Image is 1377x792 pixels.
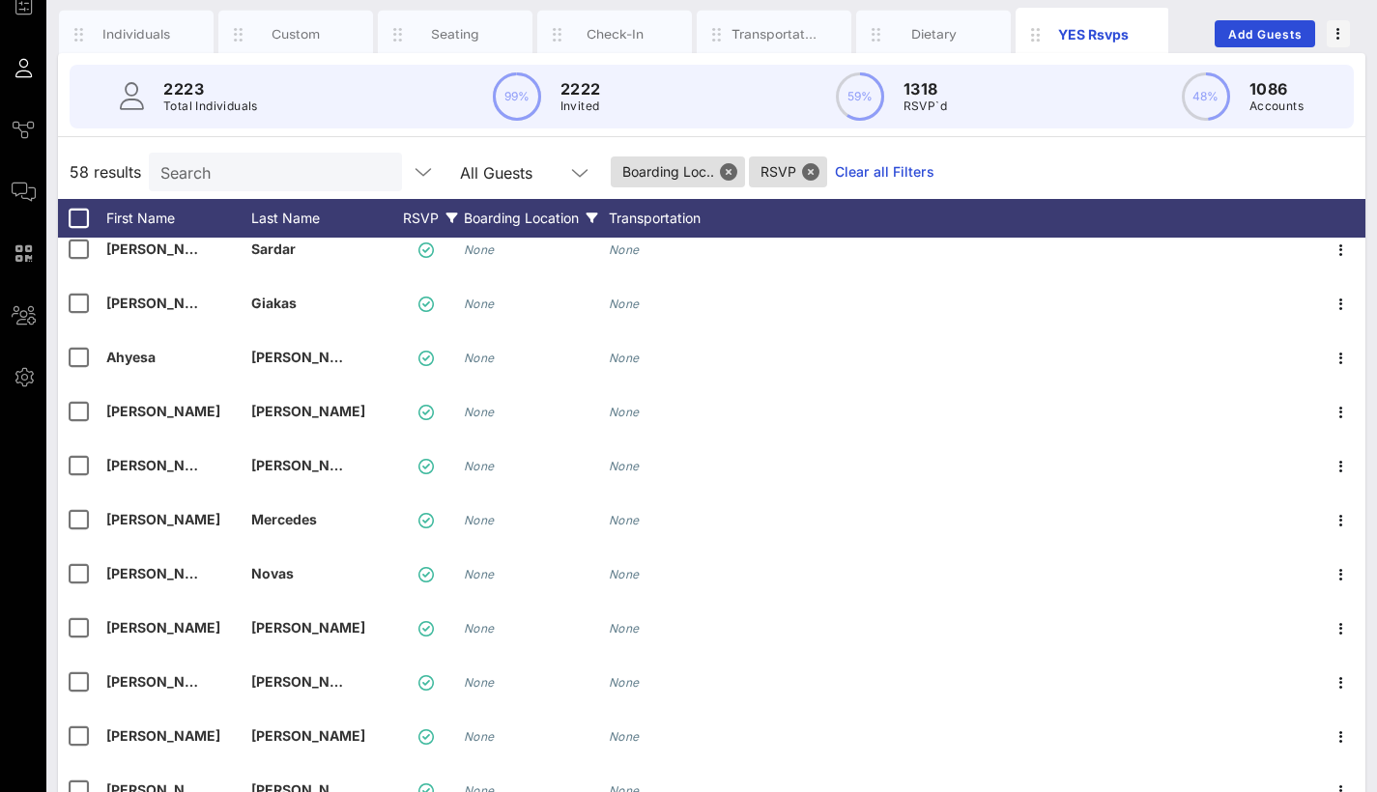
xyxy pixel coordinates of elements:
i: None [609,729,640,744]
div: Dietary [891,25,977,43]
i: None [464,675,495,690]
span: Ahyesa [106,349,156,365]
div: RSVP [396,199,464,238]
i: None [609,621,640,636]
i: None [609,459,640,473]
i: None [609,567,640,581]
span: [PERSON_NAME] [106,565,220,581]
p: 1086 [1249,77,1304,100]
p: RSVP`d [904,97,947,116]
i: None [464,567,495,581]
p: Invited [560,97,601,116]
div: First Name [106,199,251,238]
p: 2223 [163,77,258,100]
a: Clear all Filters [835,161,934,183]
div: Transportation [609,199,754,238]
span: Giakas [251,295,297,311]
span: [PERSON_NAME] [106,240,220,257]
span: [PERSON_NAME] [251,727,365,744]
span: [PERSON_NAME] [251,403,365,419]
i: None [464,513,495,527]
div: Last Name [251,199,396,238]
div: YES Rsvps [1050,24,1136,44]
i: None [464,297,495,311]
span: [PERSON_NAME] [106,403,220,419]
p: 2222 [560,77,601,100]
button: Add Guests [1215,20,1315,47]
i: None [464,729,495,744]
p: 1318 [904,77,947,100]
i: None [464,351,495,365]
span: Boarding Loc.. [622,156,733,187]
div: All Guests [448,153,603,191]
span: Mercedes [251,511,317,527]
div: Transportation [732,25,818,43]
span: [PERSON_NAME] [251,457,365,473]
i: None [464,621,495,636]
i: None [464,242,495,257]
span: [PERSON_NAME] [106,727,220,744]
div: Individuals [94,25,180,43]
button: Close [802,163,819,181]
button: Close [720,163,737,181]
i: None [609,513,640,527]
i: None [609,675,640,690]
span: Sardar [251,240,296,257]
span: Add Guests [1227,27,1304,42]
span: Novas [251,565,294,581]
p: Accounts [1249,97,1304,116]
i: None [609,351,640,365]
p: Total Individuals [163,97,258,116]
span: RSVP [760,156,816,187]
i: None [464,405,495,419]
span: [PERSON_NAME] [251,349,365,365]
span: [PERSON_NAME] [106,295,220,311]
div: Check-In [572,25,658,43]
span: 58 results [70,160,141,184]
span: [PERSON_NAME] [106,457,220,473]
div: Custom [253,25,339,43]
i: None [609,242,640,257]
span: [PERSON_NAME] [251,673,365,690]
span: [PERSON_NAME] [106,673,220,690]
div: Boarding Location [464,199,609,238]
span: [PERSON_NAME] [106,619,220,636]
i: None [464,459,495,473]
i: None [609,405,640,419]
div: All Guests [460,164,532,182]
span: [PERSON_NAME] [251,619,365,636]
i: None [609,297,640,311]
div: Seating [413,25,499,43]
span: [PERSON_NAME] [106,511,220,527]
